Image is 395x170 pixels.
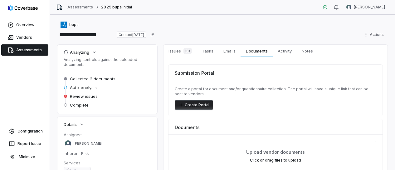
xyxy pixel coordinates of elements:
[354,5,385,10] span: [PERSON_NAME]
[64,151,151,156] dt: Inherent Risk
[175,100,213,110] button: Create Portal
[362,30,388,39] button: Actions
[101,5,132,10] span: 2025 bupa Initial
[62,47,99,58] button: Analyzing
[67,5,93,10] a: Assessments
[1,19,48,31] a: Overview
[343,2,389,12] button: Stewart Mair avatar[PERSON_NAME]
[70,76,115,82] span: Collected 2 documents
[175,70,214,76] span: Submission Portal
[117,32,146,38] span: Created [DATE]
[299,47,315,55] span: Notes
[2,138,47,149] button: Report Issue
[250,158,301,163] label: Click or drag files to upload
[70,85,97,90] span: Auto-analysis
[70,93,98,99] span: Review issues
[147,29,158,40] button: Copy link
[64,49,89,55] div: Analyzing
[243,47,270,55] span: Documents
[8,5,38,11] img: logo-D7KZi-bG.svg
[59,19,80,30] button: https://bupa.com/bupa
[69,22,79,27] span: bupa
[199,47,216,55] span: Tasks
[346,5,351,10] img: Stewart Mair avatar
[62,119,86,130] button: Details
[175,124,200,131] span: Documents
[1,32,48,43] a: Vendors
[2,151,47,163] button: Minimize
[183,48,192,54] span: 50
[65,140,71,147] img: Stewart Mair avatar
[2,126,47,137] a: Configuration
[70,102,89,108] span: Complete
[1,44,48,56] a: Assessments
[64,122,77,127] span: Details
[64,132,151,137] dt: Assignee
[175,87,376,97] p: Create a portal for document and/or questionnaire collection. The portal will have a unique link ...
[64,160,151,166] dt: Services
[64,57,151,67] p: Analyzing controls against the uploaded documents
[246,149,305,155] span: Upload vendor documents
[74,141,102,146] span: [PERSON_NAME]
[221,47,238,55] span: Emails
[166,47,194,55] span: Issues
[275,47,294,55] span: Activity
